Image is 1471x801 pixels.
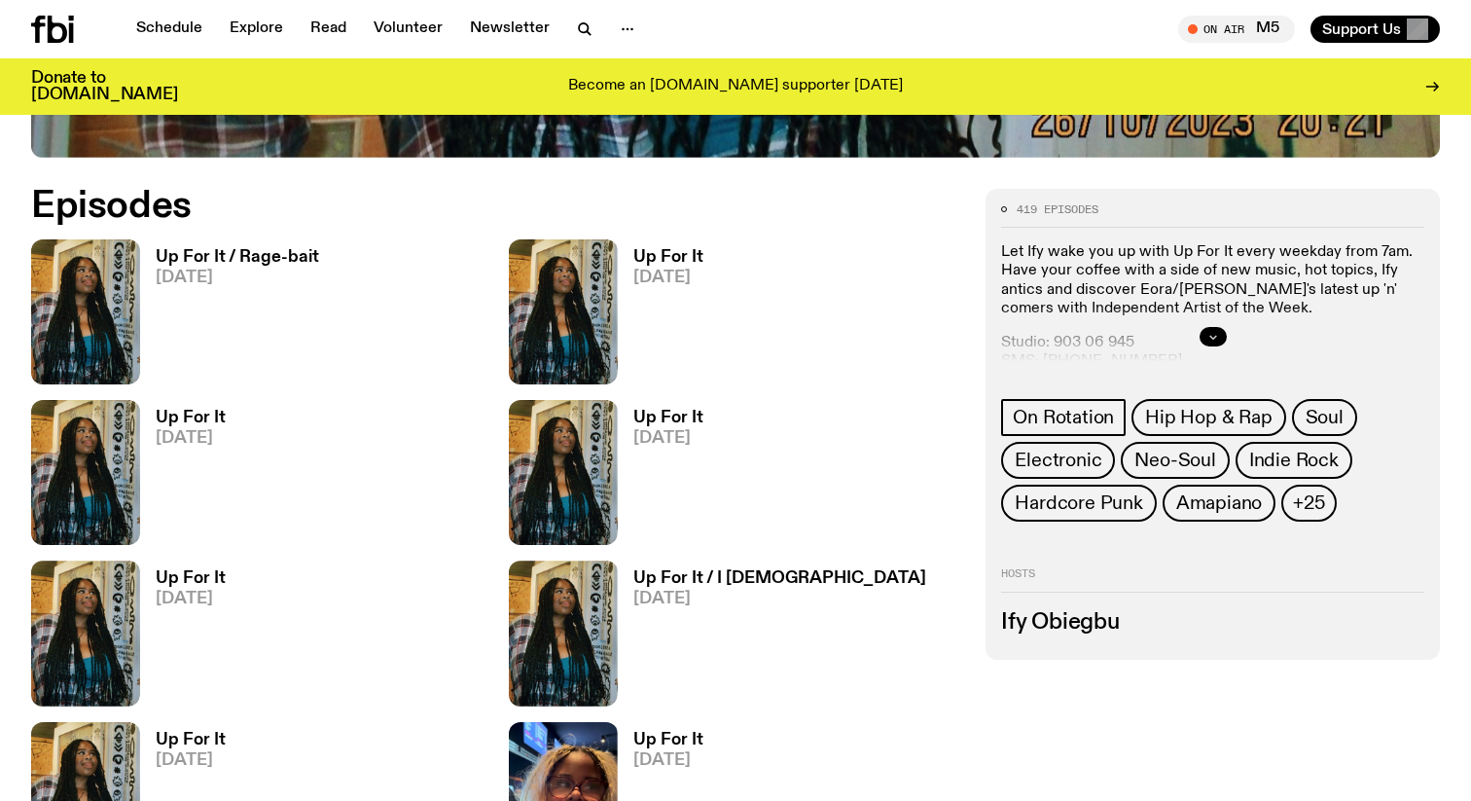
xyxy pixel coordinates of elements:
a: On Rotation [1001,399,1126,436]
img: Ify - a Brown Skin girl with black braided twists, looking up to the side with her tongue stickin... [31,561,140,706]
a: Newsletter [458,16,561,43]
span: [DATE] [633,591,926,607]
img: Ify - a Brown Skin girl with black braided twists, looking up to the side with her tongue stickin... [509,400,618,545]
span: Amapiano [1176,492,1262,514]
h2: Episodes [31,189,962,224]
a: Hip Hop & Rap [1131,399,1285,436]
a: Up For It[DATE] [140,410,226,545]
span: [DATE] [156,270,319,286]
span: Soul [1306,407,1344,428]
a: Amapiano [1163,485,1275,522]
a: Indie Rock [1236,442,1352,479]
h3: Up For It [633,410,703,426]
span: [DATE] [633,430,703,447]
a: Soul [1292,399,1357,436]
span: Indie Rock [1249,450,1339,471]
span: Tune in live [1200,21,1285,36]
img: Ify - a Brown Skin girl with black braided twists, looking up to the side with her tongue stickin... [31,239,140,384]
h2: Hosts [1001,568,1424,592]
a: Schedule [125,16,214,43]
img: Ify - a Brown Skin girl with black braided twists, looking up to the side with her tongue stickin... [31,400,140,545]
span: Hip Hop & Rap [1145,407,1272,428]
a: Explore [218,16,295,43]
span: On Rotation [1013,407,1114,428]
a: Up For It[DATE] [140,570,226,706]
span: +25 [1293,492,1324,514]
span: [DATE] [156,752,226,769]
h3: Up For It [633,249,703,266]
span: Hardcore Punk [1015,492,1142,514]
p: Become an [DOMAIN_NAME] supporter [DATE] [568,78,903,95]
span: [DATE] [633,752,703,769]
h3: Up For It [633,732,703,748]
a: Read [299,16,358,43]
h3: Ify Obiegbu [1001,612,1424,634]
a: Hardcore Punk [1001,485,1156,522]
h3: Up For It / I [DEMOGRAPHIC_DATA] [633,570,926,587]
span: Support Us [1322,20,1401,38]
a: Volunteer [362,16,454,43]
a: Up For It / Rage-bait[DATE] [140,249,319,384]
span: [DATE] [633,270,703,286]
a: Up For It[DATE] [618,410,703,545]
h3: Up For It [156,732,226,748]
h3: Up For It / Rage-bait [156,249,319,266]
img: Ify - a Brown Skin girl with black braided twists, looking up to the side with her tongue stickin... [509,239,618,384]
span: 419 episodes [1017,204,1098,215]
a: Up For It / I [DEMOGRAPHIC_DATA][DATE] [618,570,926,706]
button: On AirM5 [1178,16,1295,43]
a: Neo-Soul [1121,442,1229,479]
span: [DATE] [156,591,226,607]
span: Electronic [1015,450,1101,471]
h3: Donate to [DOMAIN_NAME] [31,70,178,103]
span: Neo-Soul [1134,450,1215,471]
a: Up For It[DATE] [618,249,703,384]
span: [DATE] [156,430,226,447]
img: Ify - a Brown Skin girl with black braided twists, looking up to the side with her tongue stickin... [509,561,618,706]
h3: Up For It [156,570,226,587]
h3: Up For It [156,410,226,426]
a: Electronic [1001,442,1115,479]
button: +25 [1281,485,1336,522]
p: Let Ify wake you up with Up For It every weekday from 7am. Have your coffee with a side of new mu... [1001,243,1424,318]
button: Support Us [1310,16,1440,43]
